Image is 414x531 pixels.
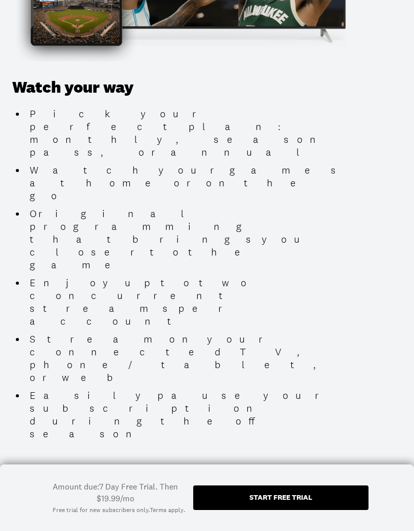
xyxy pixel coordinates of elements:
[53,506,185,515] div: Free trial for new subscribers only. .
[12,78,344,97] h3: Watch your way
[26,277,344,328] li: Enjoy up to two concurrent streams per account
[26,207,344,271] li: Original programming that brings you closer to the game
[249,494,312,501] div: Start free trial
[150,506,183,515] a: Terms apply
[26,164,344,202] li: Watch your games at home or on the go
[26,108,344,159] li: Pick your perfect plan: monthly, season pass, or annual
[26,333,344,384] li: Stream on your connected TV, phone/tablet, or web
[26,389,344,440] li: Easily pause your subscription during the off season
[45,481,185,504] div: Amount due: 7 Day Free Trial. Then $19.99/mo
